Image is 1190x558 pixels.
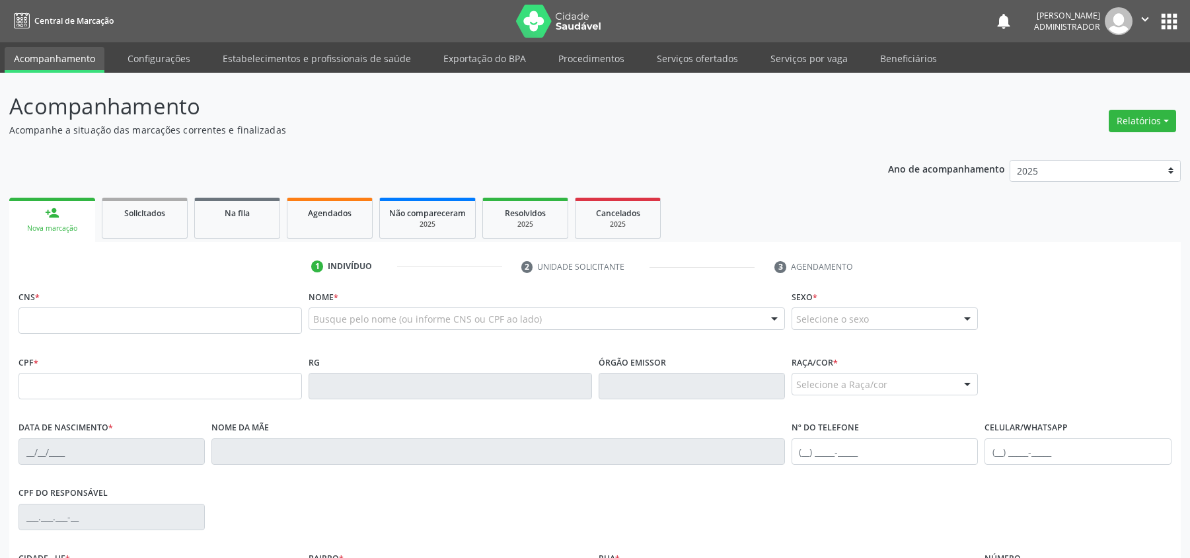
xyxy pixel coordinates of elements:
a: Configurações [118,47,200,70]
i:  [1138,12,1152,26]
div: Indivíduo [328,260,372,272]
div: 2025 [389,219,466,229]
p: Acompanhamento [9,90,829,123]
label: RG [309,352,320,373]
input: __/__/____ [19,438,205,465]
div: 1 [311,260,323,272]
span: Cancelados [596,208,640,219]
span: Solicitados [124,208,165,219]
span: Busque pelo nome (ou informe CNS ou CPF ao lado) [313,312,542,326]
span: Administrador [1034,21,1100,32]
span: Não compareceram [389,208,466,219]
span: Agendados [308,208,352,219]
img: img [1105,7,1133,35]
a: Beneficiários [871,47,946,70]
div: 2025 [492,219,558,229]
button:  [1133,7,1158,35]
a: Central de Marcação [9,10,114,32]
label: Nome da mãe [211,418,269,438]
p: Ano de acompanhamento [888,160,1005,177]
span: Resolvidos [505,208,546,219]
div: person_add [45,206,59,220]
label: Nome [309,287,338,307]
span: Na fila [225,208,250,219]
a: Procedimentos [549,47,634,70]
a: Acompanhamento [5,47,104,73]
div: Nova marcação [19,223,86,233]
span: Central de Marcação [34,15,114,26]
button: Relatórios [1109,110,1176,132]
a: Exportação do BPA [434,47,535,70]
input: (__) _____-_____ [792,438,978,465]
a: Serviços ofertados [648,47,747,70]
label: Nº do Telefone [792,418,859,438]
span: Selecione o sexo [796,312,869,326]
label: CPF do responsável [19,483,108,504]
a: Serviços por vaga [761,47,857,70]
span: Selecione a Raça/cor [796,378,887,391]
label: Sexo [792,287,817,307]
p: Acompanhe a situação das marcações correntes e finalizadas [9,123,829,137]
input: (__) _____-_____ [985,438,1171,465]
label: Data de nascimento [19,418,113,438]
label: Órgão emissor [599,352,666,373]
button: apps [1158,10,1181,33]
label: CPF [19,352,38,373]
div: [PERSON_NAME] [1034,10,1100,21]
a: Estabelecimentos e profissionais de saúde [213,47,420,70]
div: 2025 [585,219,651,229]
input: ___.___.___-__ [19,504,205,530]
label: Celular/WhatsApp [985,418,1068,438]
label: CNS [19,287,40,307]
label: Raça/cor [792,352,838,373]
button: notifications [994,12,1013,30]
